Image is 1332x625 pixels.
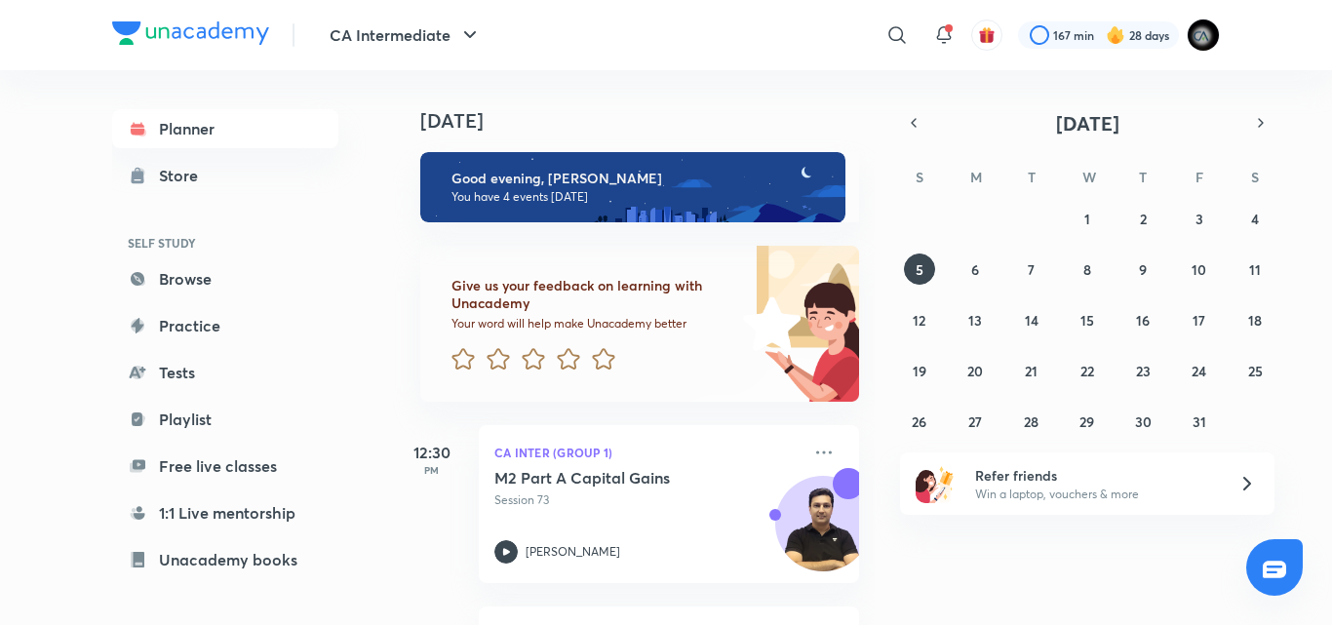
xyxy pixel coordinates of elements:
[112,21,269,45] img: Company Logo
[494,468,737,488] h5: M2 Part A Capital Gains
[1127,406,1158,437] button: October 30, 2025
[112,306,338,345] a: Practice
[112,109,338,148] a: Planner
[1079,412,1094,431] abbr: October 29, 2025
[677,246,859,402] img: feedback_image
[1195,168,1203,186] abbr: Friday
[1193,311,1205,330] abbr: October 17, 2025
[494,441,801,464] p: CA Inter (Group 1)
[968,412,982,431] abbr: October 27, 2025
[1239,203,1271,234] button: October 4, 2025
[1056,110,1119,137] span: [DATE]
[1072,254,1103,285] button: October 8, 2025
[112,400,338,439] a: Playlist
[913,311,925,330] abbr: October 12, 2025
[1184,203,1215,234] button: October 3, 2025
[112,493,338,532] a: 1:1 Live mentorship
[420,152,845,222] img: evening
[1016,304,1047,335] button: October 14, 2025
[1192,362,1206,380] abbr: October 24, 2025
[451,189,828,205] p: You have 4 events [DATE]
[112,259,338,298] a: Browse
[159,164,210,187] div: Store
[970,168,982,186] abbr: Monday
[1016,254,1047,285] button: October 7, 2025
[1239,304,1271,335] button: October 18, 2025
[112,447,338,486] a: Free live classes
[393,441,471,464] h5: 12:30
[968,311,982,330] abbr: October 13, 2025
[1072,406,1103,437] button: October 29, 2025
[1248,311,1262,330] abbr: October 18, 2025
[1135,412,1152,431] abbr: October 30, 2025
[526,543,620,561] p: [PERSON_NAME]
[975,465,1215,486] h6: Refer friends
[1249,260,1261,279] abbr: October 11, 2025
[1082,168,1096,186] abbr: Wednesday
[1080,311,1094,330] abbr: October 15, 2025
[960,355,991,386] button: October 20, 2025
[1248,362,1263,380] abbr: October 25, 2025
[112,156,338,195] a: Store
[1016,355,1047,386] button: October 21, 2025
[1024,412,1038,431] abbr: October 28, 2025
[904,304,935,335] button: October 12, 2025
[112,540,338,579] a: Unacademy books
[1239,254,1271,285] button: October 11, 2025
[1187,19,1220,52] img: poojita Agrawal
[112,226,338,259] h6: SELF STUDY
[1184,406,1215,437] button: October 31, 2025
[1025,362,1038,380] abbr: October 21, 2025
[1184,355,1215,386] button: October 24, 2025
[1028,168,1036,186] abbr: Tuesday
[1184,304,1215,335] button: October 17, 2025
[1106,25,1125,45] img: streak
[1251,210,1259,228] abbr: October 4, 2025
[1192,260,1206,279] abbr: October 10, 2025
[978,26,996,44] img: avatar
[904,254,935,285] button: October 5, 2025
[1136,311,1150,330] abbr: October 16, 2025
[975,486,1215,503] p: Win a laptop, vouchers & more
[1127,203,1158,234] button: October 2, 2025
[1072,355,1103,386] button: October 22, 2025
[960,304,991,335] button: October 13, 2025
[960,254,991,285] button: October 6, 2025
[494,491,801,509] p: Session 73
[112,21,269,50] a: Company Logo
[916,260,923,279] abbr: October 5, 2025
[1139,260,1147,279] abbr: October 9, 2025
[1127,254,1158,285] button: October 9, 2025
[1184,254,1215,285] button: October 10, 2025
[1140,210,1147,228] abbr: October 2, 2025
[1127,304,1158,335] button: October 16, 2025
[112,353,338,392] a: Tests
[1072,203,1103,234] button: October 1, 2025
[904,355,935,386] button: October 19, 2025
[916,168,923,186] abbr: Sunday
[1072,304,1103,335] button: October 15, 2025
[776,487,870,580] img: Avatar
[1136,362,1151,380] abbr: October 23, 2025
[318,16,493,55] button: CA Intermediate
[904,406,935,437] button: October 26, 2025
[451,316,736,332] p: Your word will help make Unacademy better
[1139,168,1147,186] abbr: Thursday
[451,170,828,187] h6: Good evening, [PERSON_NAME]
[912,412,926,431] abbr: October 26, 2025
[1083,260,1091,279] abbr: October 8, 2025
[393,464,471,476] p: PM
[960,406,991,437] button: October 27, 2025
[1084,210,1090,228] abbr: October 1, 2025
[1016,406,1047,437] button: October 28, 2025
[967,362,983,380] abbr: October 20, 2025
[1025,311,1038,330] abbr: October 14, 2025
[913,362,926,380] abbr: October 19, 2025
[927,109,1247,137] button: [DATE]
[1080,362,1094,380] abbr: October 22, 2025
[1195,210,1203,228] abbr: October 3, 2025
[971,20,1002,51] button: avatar
[971,260,979,279] abbr: October 6, 2025
[1193,412,1206,431] abbr: October 31, 2025
[1239,355,1271,386] button: October 25, 2025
